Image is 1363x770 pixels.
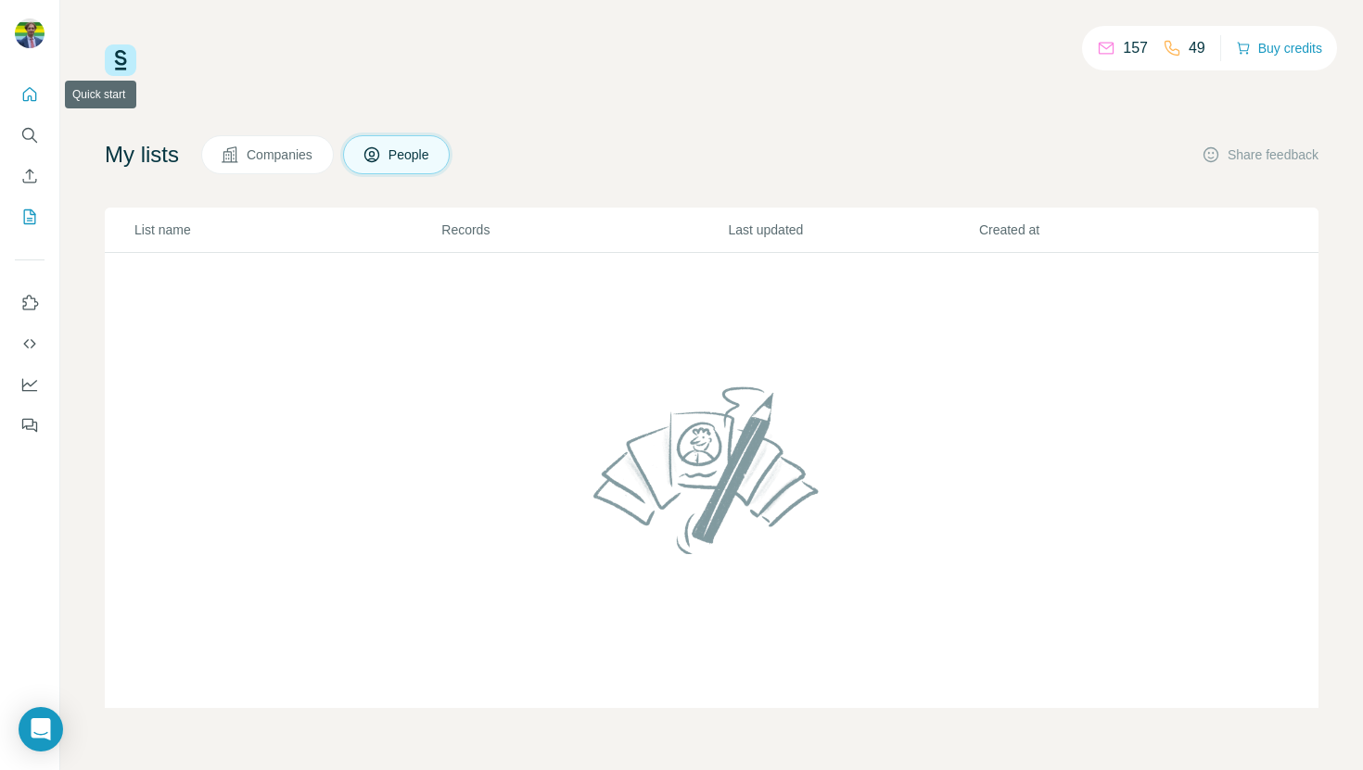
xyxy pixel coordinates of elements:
[15,19,45,48] img: Avatar
[1202,145,1318,164] button: Share feedback
[105,140,179,170] h4: My lists
[134,221,439,239] p: List name
[15,200,45,234] button: My lists
[15,368,45,401] button: Dashboard
[586,371,838,569] img: No lists found
[15,78,45,111] button: Quick start
[1236,35,1322,61] button: Buy credits
[389,145,431,164] span: People
[979,221,1228,239] p: Created at
[247,145,314,164] span: Companies
[105,44,136,76] img: Surfe Logo
[1123,37,1148,59] p: 157
[15,409,45,442] button: Feedback
[15,159,45,193] button: Enrich CSV
[441,221,726,239] p: Records
[728,221,976,239] p: Last updated
[19,707,63,751] div: Open Intercom Messenger
[1189,37,1205,59] p: 49
[15,327,45,360] button: Use Surfe API
[15,286,45,320] button: Use Surfe on LinkedIn
[15,119,45,152] button: Search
